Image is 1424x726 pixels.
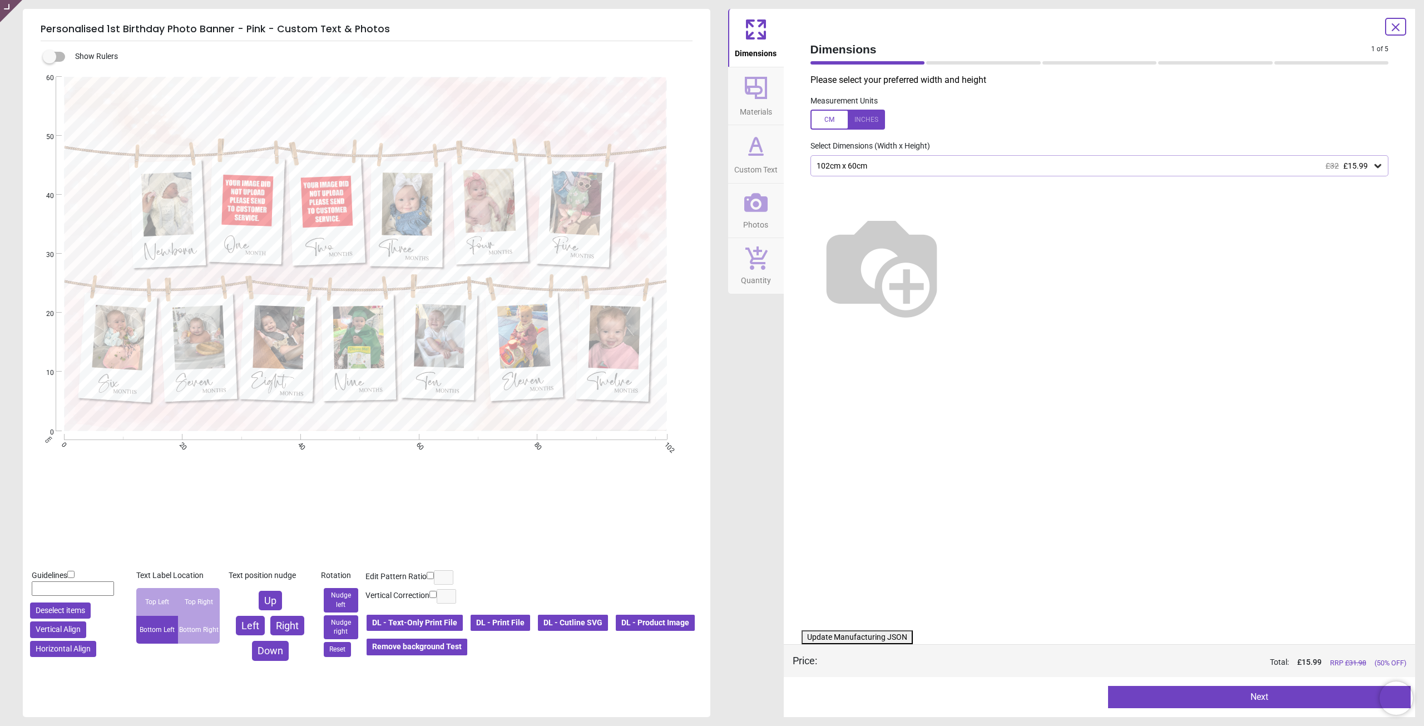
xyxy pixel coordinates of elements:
[728,125,784,183] button: Custom Text
[136,570,220,581] div: Text Label Location
[740,101,772,118] span: Materials
[324,588,358,613] button: Nudge left
[615,614,696,633] button: DL - Product Image
[810,74,1398,86] p: Please select your preferred width and height
[324,615,358,640] button: Nudge right
[728,238,784,294] button: Quantity
[1326,161,1339,170] span: £32
[815,161,1373,171] div: 102cm x 60cm
[136,588,178,616] div: Top Left
[365,638,468,656] button: Remove background Test
[1330,658,1366,668] span: RRP
[728,67,784,125] button: Materials
[810,41,1372,57] span: Dimensions
[810,194,953,337] img: Helper for size comparison
[734,159,778,176] span: Custom Text
[178,616,220,644] div: Bottom Right
[793,654,817,668] div: Price :
[33,73,54,83] span: 60
[30,641,96,658] button: Horizontal Align
[270,616,304,635] button: Right
[259,591,282,610] button: Up
[365,614,464,633] button: DL - Text-Only Print File
[834,657,1407,668] div: Total:
[469,614,531,633] button: DL - Print File
[229,570,312,581] div: Text position nudge
[735,43,777,60] span: Dimensions
[1345,659,1366,667] span: £ 31.98
[178,588,220,616] div: Top Right
[252,641,289,660] button: Down
[1108,686,1411,708] button: Next
[365,571,427,582] label: Edit Pattern Ratio
[1371,45,1388,54] span: 1 of 5
[30,602,91,619] button: Deselect items
[1379,681,1413,715] iframe: Brevo live chat
[741,270,771,287] span: Quantity
[802,141,930,152] label: Select Dimensions (Width x Height)
[1343,161,1368,170] span: £15.99
[728,184,784,238] button: Photos
[50,50,710,63] div: Show Rulers
[810,96,878,107] label: Measurement Units
[30,621,86,638] button: Vertical Align
[1374,658,1406,668] span: (50% OFF)
[321,570,361,581] div: Rotation
[743,214,768,231] span: Photos
[728,9,784,67] button: Dimensions
[32,571,67,580] span: Guidelines
[1297,657,1322,668] span: £
[324,642,351,657] button: Reset
[365,590,429,601] label: Vertical Correction
[236,616,265,635] button: Left
[136,616,178,644] div: Bottom Left
[802,630,913,645] button: Update Manufacturing JSON
[537,614,609,633] button: DL - Cutline SVG
[1302,658,1322,666] span: 15.99
[41,18,693,41] h5: Personalised 1st Birthday Photo Banner - Pink - Custom Text & Photos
